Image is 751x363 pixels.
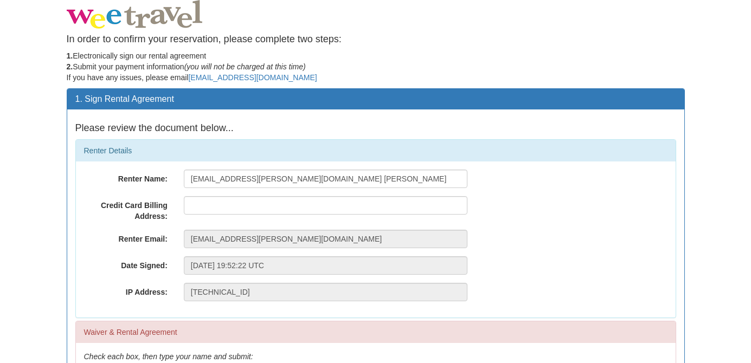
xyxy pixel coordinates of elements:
h4: In order to confirm your reservation, please complete two steps: [67,34,685,45]
label: Date Signed: [76,256,176,271]
div: Waiver & Rental Agreement [76,321,676,343]
em: (you will not be charged at this time) [184,62,306,71]
em: Check each box, then type your name and submit: [84,352,253,361]
p: Electronically sign our rental agreement Submit your payment information If you have any issues, ... [67,50,685,83]
label: Credit Card Billing Address: [76,196,176,222]
a: [EMAIL_ADDRESS][DOMAIN_NAME] [188,73,317,82]
label: Renter Name: [76,170,176,184]
strong: 1. [67,51,73,60]
label: Renter Email: [76,230,176,244]
h3: 1. Sign Rental Agreement [75,94,676,104]
label: IP Address: [76,283,176,297]
strong: 2. [67,62,73,71]
div: Renter Details [76,140,676,161]
h4: Please review the document below... [75,123,676,134]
